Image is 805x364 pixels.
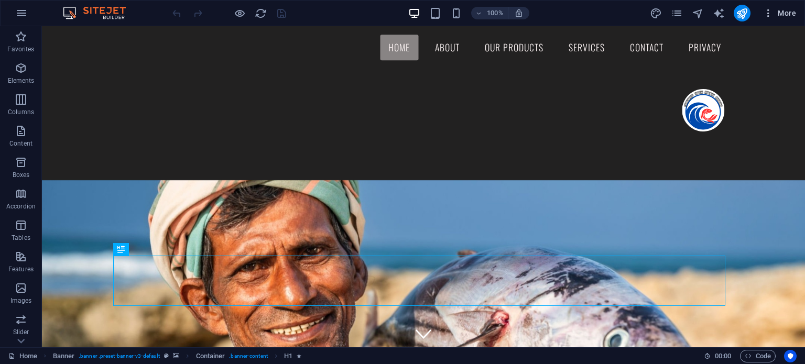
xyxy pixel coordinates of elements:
[471,7,508,19] button: 100%
[8,350,37,362] a: Click to cancel selection. Double-click to open Pages
[671,7,683,19] button: pages
[60,7,139,19] img: Editor Logo
[487,7,504,19] h6: 100%
[8,108,34,116] p: Columns
[745,350,771,362] span: Code
[173,353,179,359] i: This element contains a background
[12,234,30,242] p: Tables
[514,8,524,18] i: On resize automatically adjust zoom level to fit chosen device.
[233,7,246,19] button: Click here to leave preview mode and continue editing
[8,76,35,85] p: Elements
[79,350,160,362] span: . banner .preset-banner-v3-default
[255,7,267,19] i: Reload page
[13,328,29,336] p: Slider
[229,350,267,362] span: . banner-content
[713,7,725,19] button: text_generator
[692,7,704,19] i: Navigator
[704,350,732,362] h6: Session time
[9,139,32,148] p: Content
[284,350,292,362] span: Click to select. Double-click to edit
[254,7,267,19] button: reload
[671,7,683,19] i: Pages (Ctrl+Alt+S)
[297,353,301,359] i: Element contains an animation
[53,350,75,362] span: Click to select. Double-click to edit
[164,353,169,359] i: This element is a customizable preset
[650,7,662,19] button: design
[53,350,302,362] nav: breadcrumb
[722,352,724,360] span: :
[650,7,662,19] i: Design (Ctrl+Alt+Y)
[734,5,750,21] button: publish
[692,7,704,19] button: navigator
[715,350,731,362] span: 00 00
[740,350,776,362] button: Code
[8,265,34,273] p: Features
[13,171,30,179] p: Boxes
[196,350,225,362] span: Click to select. Double-click to edit
[784,350,797,362] button: Usercentrics
[7,45,34,53] p: Favorites
[6,202,36,211] p: Accordion
[759,5,800,21] button: More
[10,296,32,305] p: Images
[763,8,796,18] span: More
[713,7,725,19] i: AI Writer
